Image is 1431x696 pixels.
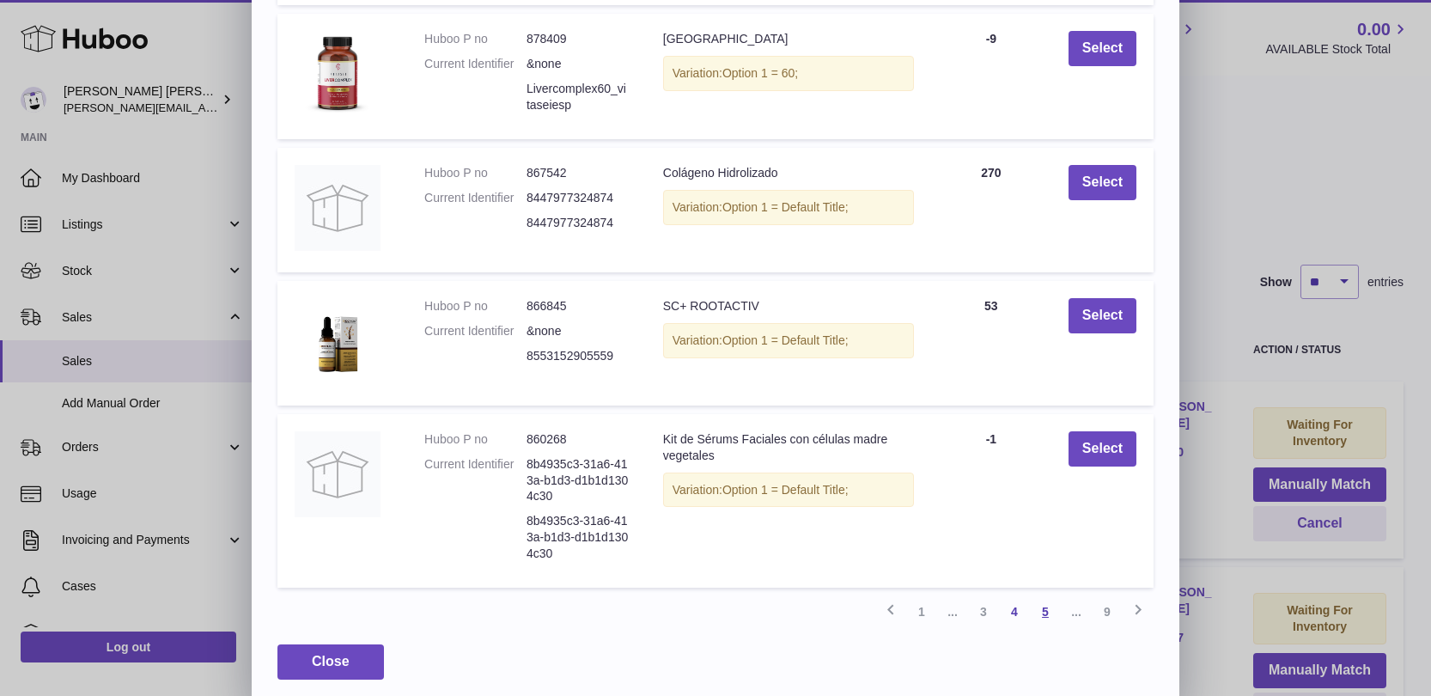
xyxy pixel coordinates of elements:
[906,596,937,627] a: 1
[722,483,849,497] span: Option 1 = Default Title;
[663,31,914,47] div: [GEOGRAPHIC_DATA]
[527,348,629,364] dd: 8553152905559
[527,215,629,231] dd: 8447977324874
[527,165,629,181] dd: 867542
[663,323,914,358] div: Variation:
[1061,596,1092,627] span: ...
[424,298,527,314] dt: Huboo P no
[1069,31,1136,66] button: Select
[527,323,629,339] dd: &none
[424,165,527,181] dt: Huboo P no
[424,456,527,505] dt: Current Identifier
[424,56,527,72] dt: Current Identifier
[295,431,381,517] img: Kit de Sérums Faciales con células madre vegetales
[999,596,1030,627] a: 4
[1092,596,1123,627] a: 9
[312,654,350,669] span: Close
[968,596,999,627] a: 3
[424,190,527,206] dt: Current Identifier
[295,298,381,384] img: SC+ ROOTACTIV
[424,31,527,47] dt: Huboo P no
[931,414,1051,588] td: -1
[424,323,527,339] dt: Current Identifier
[663,165,914,181] div: Colágeno Hidrolizado
[722,66,798,80] span: Option 1 = 60;
[931,281,1051,406] td: 53
[527,298,629,314] dd: 866845
[722,200,849,214] span: Option 1 = Default Title;
[424,431,527,448] dt: Huboo P no
[295,31,381,117] img: Liver Complex
[527,190,629,206] dd: 8447977324874
[277,644,384,680] button: Close
[931,14,1051,139] td: -9
[527,81,629,113] dd: Livercomplex60_vitaseiesp
[527,513,629,562] dd: 8b4935c3-31a6-413a-b1d3-d1b1d1304c30
[663,298,914,314] div: SC+ ROOTACTIV
[1069,431,1136,467] button: Select
[663,56,914,91] div: Variation:
[937,596,968,627] span: ...
[527,431,629,448] dd: 860268
[527,56,629,72] dd: &none
[663,190,914,225] div: Variation:
[931,148,1051,272] td: 270
[527,31,629,47] dd: 878409
[1069,298,1136,333] button: Select
[663,431,914,464] div: Kit de Sérums Faciales con células madre vegetales
[295,165,381,251] img: Colágeno Hidrolizado
[663,473,914,508] div: Variation:
[527,456,629,505] dd: 8b4935c3-31a6-413a-b1d3-d1b1d1304c30
[1069,165,1136,200] button: Select
[722,333,849,347] span: Option 1 = Default Title;
[1030,596,1061,627] a: 5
